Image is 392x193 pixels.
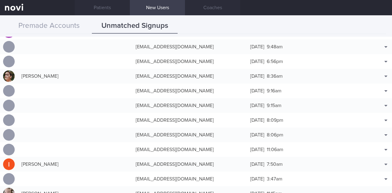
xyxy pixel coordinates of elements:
[250,176,264,181] span: [DATE]
[133,143,247,156] div: [EMAIL_ADDRESS][DOMAIN_NAME]
[267,59,283,64] span: 6:56pm
[267,44,283,49] span: 9:48am
[92,18,178,34] button: Unmatched Signups
[250,147,264,152] span: [DATE]
[250,44,264,49] span: [DATE]
[6,18,92,34] button: Premade Accounts
[133,114,247,126] div: [EMAIL_ADDRESS][DOMAIN_NAME]
[267,162,283,167] span: 7:50am
[250,103,264,108] span: [DATE]
[250,88,264,93] span: [DATE]
[250,162,264,167] span: [DATE]
[267,147,283,152] span: 11:06am
[133,173,247,185] div: [EMAIL_ADDRESS][DOMAIN_NAME]
[133,158,247,170] div: [EMAIL_ADDRESS][DOMAIN_NAME]
[267,132,283,137] span: 8:06pm
[250,118,264,123] span: [DATE]
[250,74,264,79] span: [DATE]
[133,85,247,97] div: [EMAIL_ADDRESS][DOMAIN_NAME]
[133,70,247,82] div: [EMAIL_ADDRESS][DOMAIN_NAME]
[250,132,264,137] span: [DATE]
[133,41,247,53] div: [EMAIL_ADDRESS][DOMAIN_NAME]
[267,103,281,108] span: 9:15am
[267,88,281,93] span: 9:16am
[18,70,133,82] div: [PERSON_NAME]
[133,55,247,68] div: [EMAIL_ADDRESS][DOMAIN_NAME]
[267,74,283,79] span: 8:36am
[267,118,283,123] span: 8:09pm
[18,158,133,170] div: [PERSON_NAME]
[250,59,264,64] span: [DATE]
[267,176,282,181] span: 3:47am
[133,99,247,112] div: [EMAIL_ADDRESS][DOMAIN_NAME]
[133,129,247,141] div: [EMAIL_ADDRESS][DOMAIN_NAME]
